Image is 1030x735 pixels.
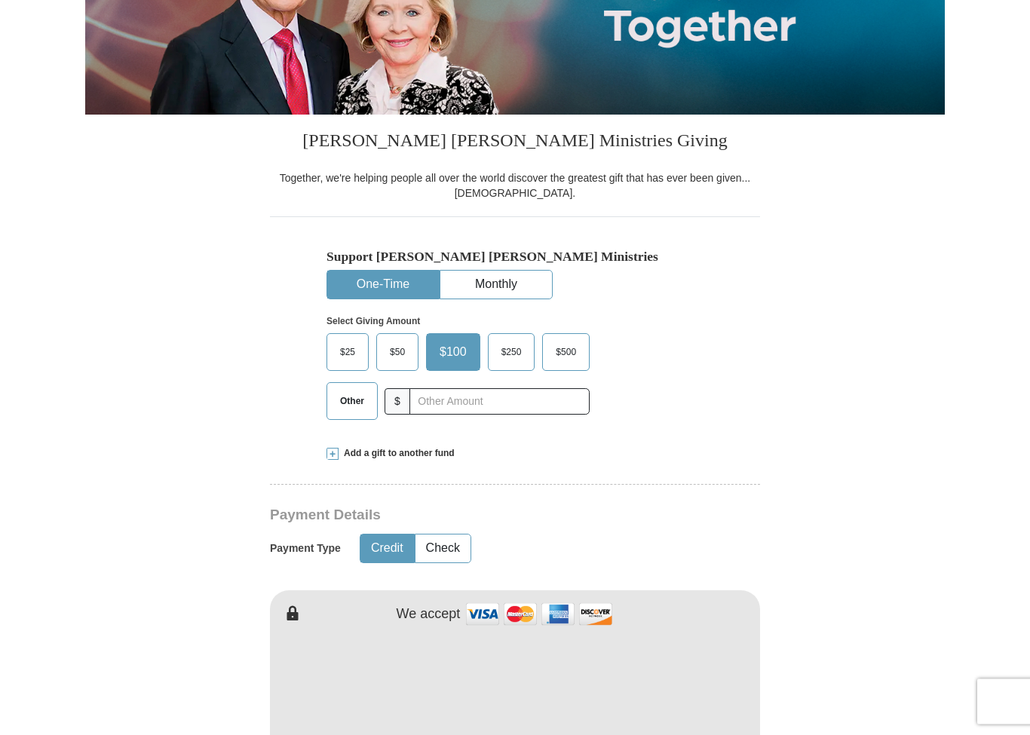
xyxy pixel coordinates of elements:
button: Monthly [440,271,552,299]
span: $250 [494,341,529,364]
h4: We accept [397,607,461,623]
span: Add a gift to another fund [339,448,455,461]
h5: Support [PERSON_NAME] [PERSON_NAME] Ministries [326,250,704,265]
span: $ [385,389,410,415]
strong: Select Giving Amount [326,317,420,327]
span: $100 [432,341,474,364]
span: Other [333,390,372,413]
img: credit cards accepted [464,599,615,631]
input: Other Amount [409,389,590,415]
span: $25 [333,341,363,364]
button: Check [415,535,471,563]
span: $500 [548,341,584,364]
button: Credit [360,535,414,563]
h3: [PERSON_NAME] [PERSON_NAME] Ministries Giving [270,115,760,171]
div: Together, we're helping people all over the world discover the greatest gift that has ever been g... [270,171,760,201]
span: $50 [382,341,412,364]
h3: Payment Details [270,507,654,525]
button: One-Time [327,271,439,299]
h5: Payment Type [270,543,341,556]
